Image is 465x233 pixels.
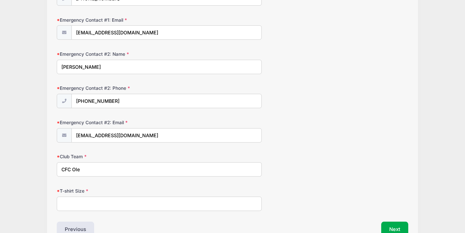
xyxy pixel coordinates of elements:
label: Emergency Contact #2: Phone [57,85,174,91]
label: Emergency Contact #2: Name [57,51,174,57]
label: Club Team [57,153,174,160]
input: email@email.com [71,25,262,40]
label: Emergency Contact #1: Email [57,17,174,23]
input: email@email.com [71,128,262,143]
label: T-shirt Size [57,188,174,194]
input: (xxx) xxx-xxxx [71,94,262,108]
label: Emergency Contact #2: Email [57,119,174,126]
